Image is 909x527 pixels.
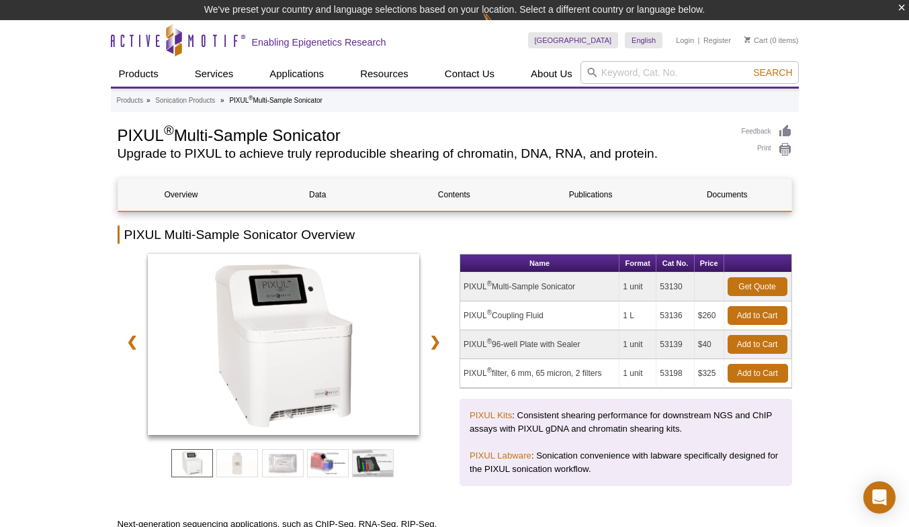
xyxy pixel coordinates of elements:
td: 1 L [619,301,656,330]
td: 53198 [656,359,694,388]
a: Print [742,142,792,157]
a: Feedback [742,124,792,139]
a: English [625,32,662,48]
td: PIXUL filter, 6 mm, 65 micron, 2 filters [460,359,619,388]
a: Products [111,61,167,87]
a: Publications [527,179,654,211]
td: 1 unit [619,273,656,301]
th: Format [619,254,656,273]
td: 1 unit [619,330,656,359]
li: PIXUL Multi-Sample Sonicator [229,97,322,104]
li: | [698,32,700,48]
a: Get Quote [728,277,787,296]
a: Add to Cart [728,306,787,325]
a: Register [703,36,731,45]
td: $325 [695,359,724,388]
a: Contact Us [437,61,503,87]
a: Documents [664,179,790,211]
h1: PIXUL Multi-Sample Sonicator [118,124,728,144]
li: » [220,97,224,104]
img: Change Here [482,10,518,42]
a: Data [255,179,381,211]
a: ❮ [118,326,146,357]
li: (0 items) [744,32,799,48]
a: About Us [523,61,580,87]
td: 53130 [656,273,694,301]
img: Your Cart [744,36,750,43]
a: Services [187,61,242,87]
a: Applications [261,61,332,87]
td: $260 [695,301,724,330]
a: [GEOGRAPHIC_DATA] [528,32,619,48]
th: Cat No. [656,254,694,273]
sup: ® [487,338,492,345]
a: Overview [118,179,245,211]
td: 53139 [656,330,694,359]
a: Add to Cart [728,335,787,354]
td: 53136 [656,301,694,330]
input: Keyword, Cat. No. [580,61,799,84]
sup: ® [487,280,492,287]
sup: ® [249,95,253,101]
p: : Consistent shearing performance for downstream NGS and ChIP assays with PIXUL gDNA and chromati... [470,409,782,436]
h2: Upgrade to PIXUL to achieve truly reproducible shearing of chromatin, DNA, RNA, and protein. [118,148,728,160]
td: PIXUL Multi-Sample Sonicator [460,273,619,301]
sup: ® [487,367,492,374]
p: : Sonication convenience with labware specifically designed for the PIXUL sonication workflow. [470,449,782,476]
td: PIXUL Coupling Fluid [460,301,619,330]
sup: ® [487,309,492,316]
li: » [146,97,150,104]
a: Products [117,95,143,107]
a: PIXUL Labware [470,450,531,461]
div: Open Intercom Messenger [863,481,896,514]
td: 1 unit [619,359,656,388]
sup: ® [164,123,174,138]
th: Price [695,254,724,273]
span: Search [753,67,792,78]
a: Sonication Products [155,95,215,107]
h2: Enabling Epigenetics Research [252,36,386,48]
a: Contents [391,179,517,211]
a: Add to Cart [728,364,788,383]
td: $40 [695,330,724,359]
h2: PIXUL Multi-Sample Sonicator Overview [118,226,792,244]
a: PIXUL Multi-Sample Sonicator [148,254,420,439]
th: Name [460,254,619,273]
a: Cart [744,36,768,45]
td: PIXUL 96-well Plate with Sealer [460,330,619,359]
a: Login [676,36,694,45]
a: Resources [352,61,417,87]
a: ❯ [421,326,449,357]
button: Search [749,66,796,79]
a: PIXUL Kits [470,410,512,420]
img: PIXUL Multi-Sample Sonicator [148,254,420,435]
